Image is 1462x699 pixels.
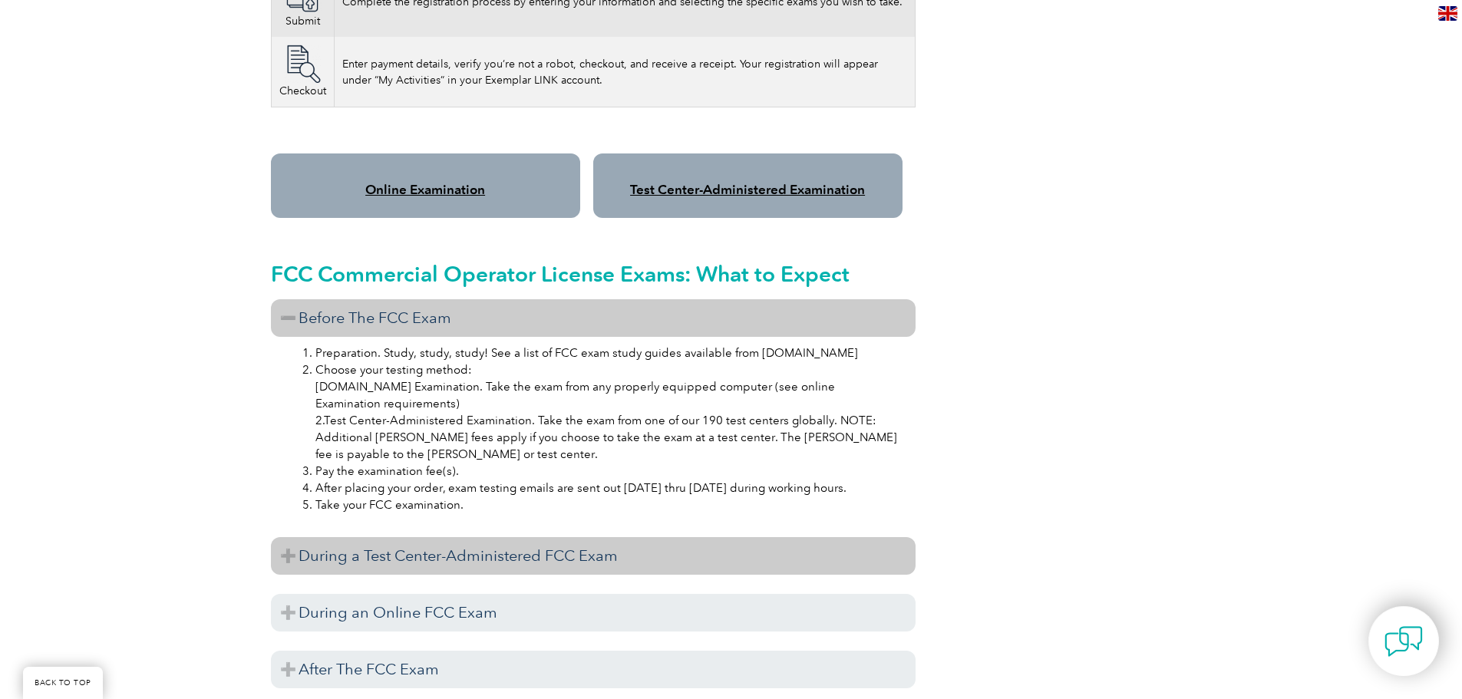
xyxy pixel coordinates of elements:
[315,480,902,496] li: After placing your order, exam testing emails are sent out [DATE] thru [DATE] during working hours.
[1438,6,1457,21] img: en
[334,37,915,107] td: Enter payment details, verify you’re not a robot, checkout, and receive a receipt. Your registrat...
[315,345,902,361] li: Preparation. Study, study, study! See a list of FCC exam study guides available from [DOMAIN_NAME]
[630,182,865,197] a: Test Center-Administered Examination
[271,537,916,575] h3: During a Test Center-Administered FCC Exam
[271,651,916,688] h3: After The FCC Exam
[365,182,485,197] a: Online Examination
[271,299,916,337] h3: Before The FCC Exam
[271,262,916,286] h2: FCC Commercial Operator License Exams: What to Expect
[315,463,902,480] li: Pay the examination fee(s).
[1384,622,1423,661] img: contact-chat.png
[315,496,902,513] li: Take your FCC examination.
[23,667,103,699] a: BACK TO TOP
[271,37,334,107] td: Checkout
[271,594,916,631] h3: During an Online FCC Exam
[315,361,902,463] li: Choose your testing method: [DOMAIN_NAME] Examination. Take the exam from any properly equipped c...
